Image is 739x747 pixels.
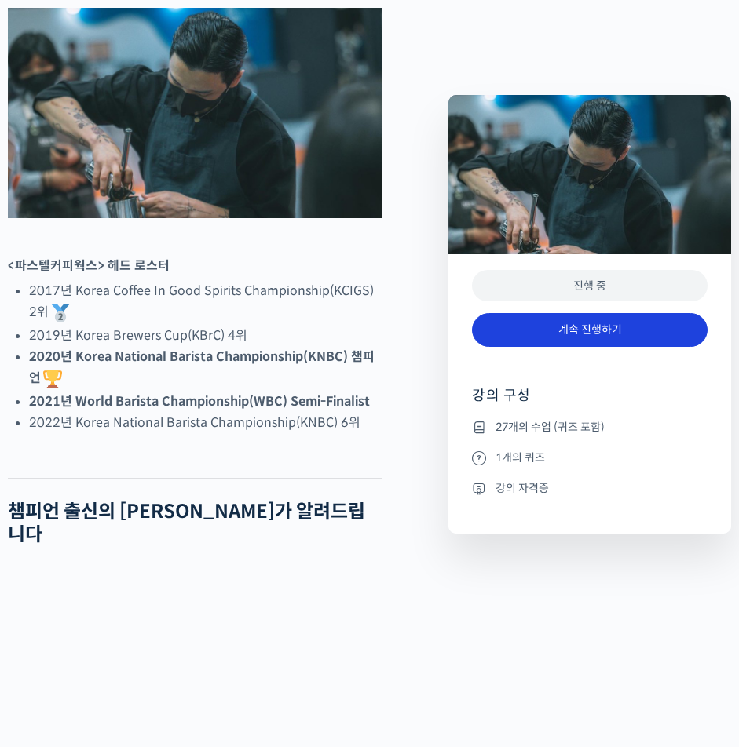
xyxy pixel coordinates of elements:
strong: 2020년 Korea National Barista Championship(KNBC) 챔피언 [29,348,375,386]
a: 홈 [5,497,104,537]
li: 2019년 Korea Brewers Cup(KBrC) 4위 [29,325,382,346]
strong: 2021년 World Barista Championship(WBC) Semi-Finalist [29,393,370,410]
img: 🥈 [51,304,70,322]
span: 설정 [243,521,262,534]
li: 강의 자격증 [472,479,708,497]
a: 대화 [104,497,203,537]
span: 대화 [144,522,163,534]
li: 1개의 퀴즈 [472,448,708,467]
strong: <파스텔커피웍스> 헤드 로스터 [8,257,170,274]
li: 2017년 Korea Coffee In Good Spirits Championship(KCIGS) 2위 [29,280,382,325]
a: 설정 [203,497,302,537]
strong: 챔피언 출신의 [PERSON_NAME]가 알려드립니다 [8,500,365,546]
li: 27개의 수업 (퀴즈 포함) [472,417,708,436]
a: 계속 진행하기 [472,313,708,347]
img: 🏆 [43,370,62,388]
li: 2022년 Korea National Barista Championship(KNBC) 6위 [29,412,382,433]
div: 진행 중 [472,270,708,302]
span: 홈 [49,521,59,534]
h4: 강의 구성 [472,386,708,417]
